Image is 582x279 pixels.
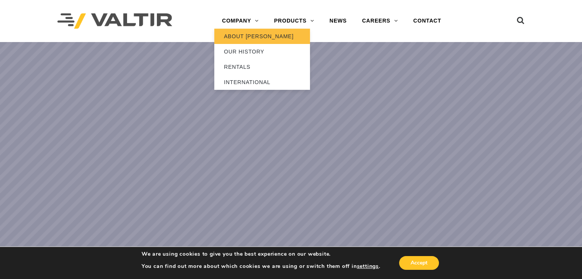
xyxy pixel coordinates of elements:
a: ABOUT [PERSON_NAME] [214,29,310,44]
button: settings [357,263,378,270]
a: COMPANY [214,13,266,29]
a: PRODUCTS [266,13,322,29]
a: INTERNATIONAL [214,75,310,90]
p: We are using cookies to give you the best experience on our website. [142,251,380,258]
p: You can find out more about which cookies we are using or switch them off in . [142,263,380,270]
a: LEARN MORE [329,217,404,236]
img: Valtir [57,13,172,29]
button: Accept [399,256,439,270]
a: RENTALS [214,59,310,75]
a: CONTACT [406,13,449,29]
a: OUR HISTORY [214,44,310,59]
a: CAREERS [354,13,406,29]
a: NEWS [322,13,354,29]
